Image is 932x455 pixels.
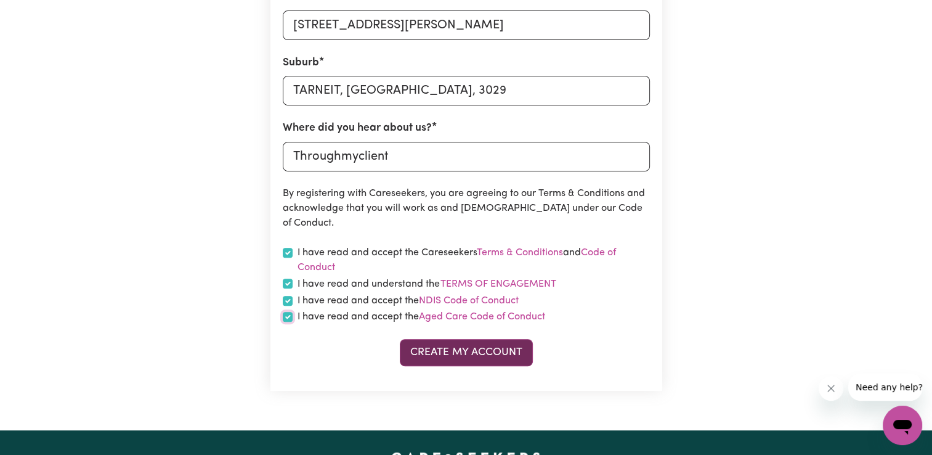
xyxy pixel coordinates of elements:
[400,339,533,366] button: Create My Account
[440,276,557,292] button: I have read and understand the
[298,248,616,273] a: Code of Conduct
[819,376,843,401] iframe: Close message
[283,120,432,136] label: Where did you hear about us?
[7,9,75,18] span: Need any help?
[298,245,650,275] label: I have read and accept the Careseekers and
[283,10,650,40] input: e.g. 221B Victoria St
[298,309,545,324] label: I have read and accept the
[283,55,319,71] label: Suburb
[283,186,650,231] p: By registering with Careseekers, you are agreeing to our Terms & Conditions and acknowledge that ...
[848,374,922,401] iframe: Message from company
[298,276,557,292] label: I have read and understand the
[419,296,519,306] a: NDIS Code of Conduct
[283,142,650,171] input: e.g. Google, word of mouth etc.
[883,406,922,445] iframe: Button to launch messaging window
[298,293,519,308] label: I have read and accept the
[419,312,545,322] a: Aged Care Code of Conduct
[477,248,563,258] a: Terms & Conditions
[283,76,650,105] input: e.g. North Bondi, New South Wales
